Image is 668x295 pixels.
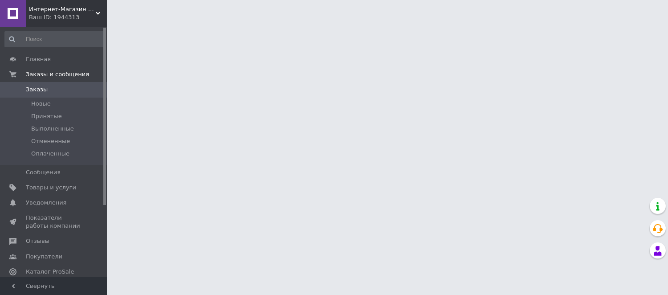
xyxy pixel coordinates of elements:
span: Заказы и сообщения [26,70,89,78]
span: Новые [31,100,51,108]
span: Уведомления [26,199,66,207]
span: Отмененные [31,137,70,145]
span: Выполненные [31,125,74,133]
span: Каталог ProSale [26,268,74,276]
span: Товары и услуги [26,184,76,192]
span: Принятые [31,112,62,120]
span: Заказы [26,86,48,94]
span: Показатели работы компании [26,214,82,230]
div: Ваш ID: 1944313 [29,13,107,21]
span: Отзывы [26,237,49,245]
span: Интернет-Магазин "Бездельник" [29,5,96,13]
span: Главная [26,55,51,63]
input: Поиск [4,31,105,47]
span: Сообщения [26,168,61,176]
span: Покупатели [26,253,62,261]
span: Оплаченные [31,150,69,158]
